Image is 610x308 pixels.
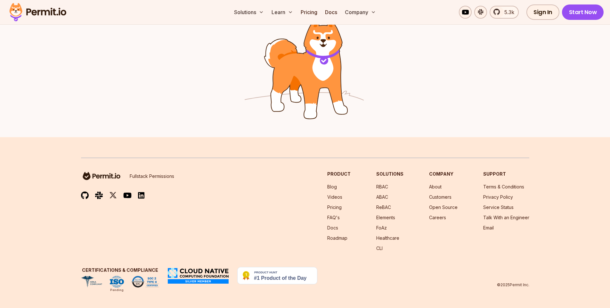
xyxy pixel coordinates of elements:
[298,6,320,19] a: Pricing
[429,184,442,189] a: About
[269,6,296,19] button: Learn
[376,184,388,189] a: RBAC
[376,246,383,251] a: CLI
[138,192,144,199] img: linkedin
[429,171,458,177] h3: Company
[327,235,347,241] a: Roadmap
[95,191,103,200] img: slack
[483,225,494,230] a: Email
[327,194,342,200] a: Videos
[81,191,89,199] img: github
[376,204,391,210] a: ReBAC
[81,276,102,287] img: HIPAA
[376,235,399,241] a: Healthcare
[327,225,338,230] a: Docs
[81,267,159,273] h3: Certifications & Compliance
[123,192,132,199] img: youtube
[490,6,519,19] a: 5.3k
[327,204,342,210] a: Pricing
[483,215,529,220] a: Talk With an Engineer
[322,6,340,19] a: Docs
[6,1,69,23] img: Permit logo
[483,194,513,200] a: Privacy Policy
[376,225,387,230] a: FoAz
[342,6,378,19] button: Company
[483,171,529,177] h3: Support
[376,194,388,200] a: ABAC
[376,171,403,177] h3: Solutions
[237,267,317,284] img: Permit.io - Never build permissions again | Product Hunt
[109,191,117,199] img: twitter
[562,4,604,20] a: Start Now
[497,282,529,287] p: © 2025 Permit Inc.
[483,184,524,189] a: Terms & Conditions
[232,6,266,19] button: Solutions
[429,215,446,220] a: Careers
[110,276,124,287] img: ISO
[110,287,124,293] div: Pending
[327,171,351,177] h3: Product
[429,204,458,210] a: Open Source
[132,276,159,287] img: SOC
[500,8,514,16] span: 5.3k
[327,215,340,220] a: FAQ's
[130,173,174,179] p: Fullstack Permissions
[483,204,514,210] a: Service Status
[376,215,395,220] a: Elements
[81,171,122,181] img: logo
[327,184,337,189] a: Blog
[526,4,559,20] a: Sign In
[429,194,451,200] a: Customers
